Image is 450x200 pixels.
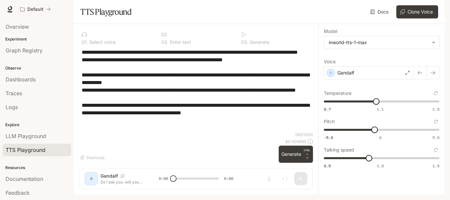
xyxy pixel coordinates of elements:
button: Reset to default [432,90,439,97]
button: GenerateCTRL +⏎ [279,146,313,163]
h1: TTS Playground [80,5,131,18]
p: Temperature [324,91,352,96]
p: Talking speed [324,148,354,152]
p: Gandalf [337,70,354,76]
button: Reset to default [432,146,439,154]
div: inworld-tts-1-max [329,39,429,46]
span: 1.5 [433,163,439,169]
span: 1.1 [377,106,384,112]
p: CTRL + [304,148,310,156]
span: 0.7 [324,106,331,112]
p: 0 2 . [161,40,169,44]
div: inworld-tts-1-max [324,36,439,49]
p: Model [324,29,337,34]
span: 0.5 [324,163,331,169]
p: 0 3 . [241,40,248,44]
span: 5.0 [433,135,439,140]
a: Docs [369,5,391,18]
p: Default [27,7,43,12]
p: Enter text [169,40,191,44]
p: 0 1 . [82,40,88,44]
span: 0 [379,135,381,140]
p: Generate [248,40,269,44]
button: Shortcuts [79,152,107,163]
p: Pitch [324,119,335,124]
span: -5.0 [324,135,333,140]
p: ⏎ [304,148,310,160]
span: 1.0 [377,163,384,169]
button: Clone Voice [396,5,438,18]
button: All workspaces [17,3,54,16]
span: 1.5 [433,106,439,112]
p: Voice [324,59,336,64]
button: Reset to default [432,118,439,125]
p: Select voice [88,40,116,44]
